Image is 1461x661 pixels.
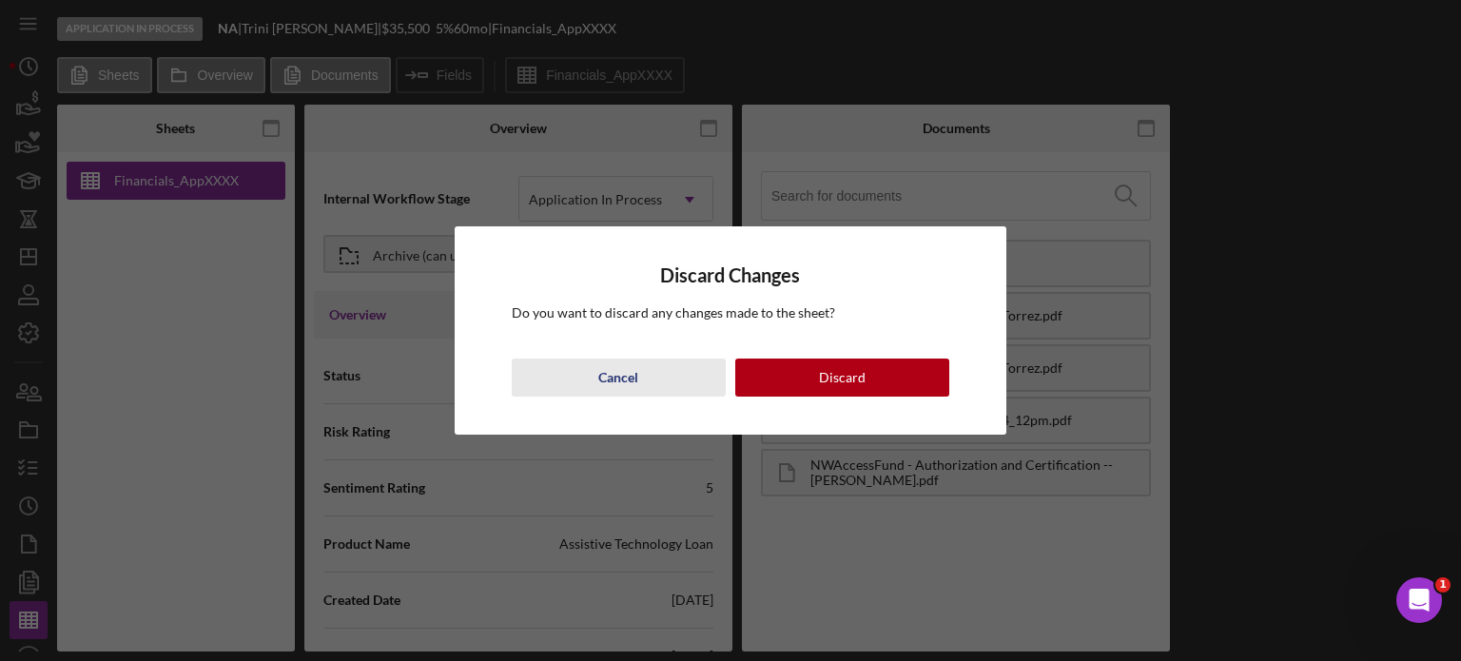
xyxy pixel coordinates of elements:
[512,304,835,321] span: Do you want to discard any changes made to the sheet?
[819,359,866,397] div: Discard
[735,359,949,397] button: Discard
[512,264,950,286] h4: Discard Changes
[1396,577,1442,623] iframe: Intercom live chat
[512,359,726,397] button: Cancel
[598,359,638,397] div: Cancel
[1435,577,1451,593] span: 1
